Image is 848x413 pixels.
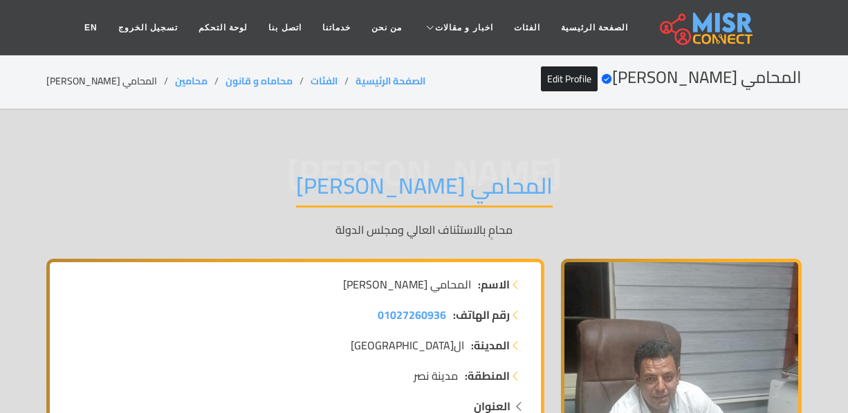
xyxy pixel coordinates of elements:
[551,15,638,41] a: الصفحة الرئيسية
[478,276,510,293] strong: الاسم:
[175,72,208,90] a: محامين
[225,72,293,90] a: محاماه و قانون
[378,304,446,325] span: 01027260936
[312,15,361,41] a: خدماتنا
[311,72,338,90] a: الفئات
[412,15,504,41] a: اخبار و مقالات
[465,367,510,384] strong: المنطقة:
[356,72,425,90] a: الصفحة الرئيسية
[471,337,510,354] strong: المدينة:
[504,15,551,41] a: الفئات
[258,15,311,41] a: اتصل بنا
[541,66,598,91] a: Edit Profile
[435,21,493,34] span: اخبار و مقالات
[601,73,612,84] svg: Verified account
[351,337,464,354] span: ال[GEOGRAPHIC_DATA]
[660,10,753,45] img: main.misr_connect
[46,74,175,89] li: المحامي [PERSON_NAME]
[414,367,458,384] span: مدينة نصر
[378,306,446,323] a: 01027260936
[361,15,412,41] a: من نحن
[188,15,258,41] a: لوحة التحكم
[108,15,188,41] a: تسجيل الخروج
[453,306,510,323] strong: رقم الهاتف:
[343,276,471,293] span: المحامي [PERSON_NAME]
[296,172,553,208] h1: المحامي [PERSON_NAME]
[74,15,108,41] a: EN
[541,68,802,88] h2: المحامي [PERSON_NAME]
[46,221,802,238] p: محامٍ بالاستئناف العالي ومجلس الدولة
